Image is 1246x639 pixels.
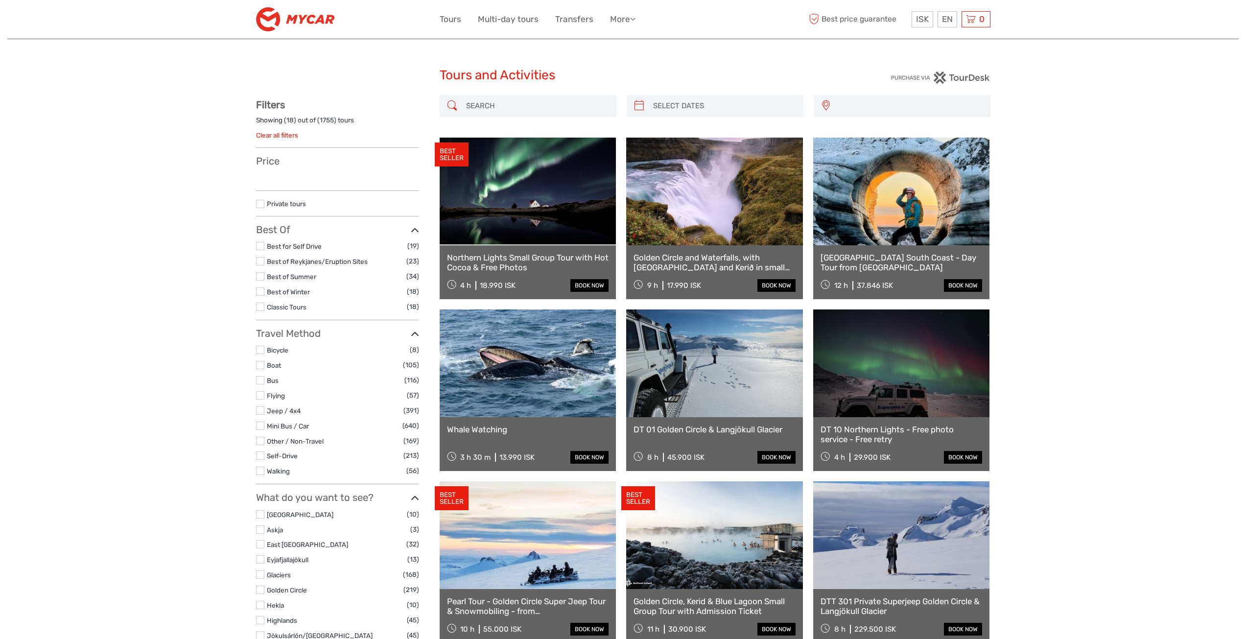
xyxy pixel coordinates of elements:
[499,453,535,462] div: 13.990 ISK
[267,571,291,579] a: Glaciers
[267,200,306,208] a: Private tours
[267,601,284,609] a: Hekla
[403,359,419,371] span: (105)
[267,467,290,475] a: Walking
[267,346,288,354] a: Bicycle
[267,556,308,564] a: Eyjafjallajökull
[403,584,419,595] span: (219)
[256,131,298,139] a: Clear all filters
[649,97,799,115] input: SELECT DATES
[320,116,334,125] label: 1755
[267,452,298,460] a: Self-Drive
[403,450,419,461] span: (213)
[854,625,896,634] div: 229.500 ISK
[478,12,539,26] a: Multi-day tours
[857,281,893,290] div: 37.846 ISK
[460,625,474,634] span: 10 h
[834,281,848,290] span: 12 h
[647,625,659,634] span: 11 h
[634,253,796,273] a: Golden Circle and Waterfalls, with [GEOGRAPHIC_DATA] and Kerið in small group
[570,279,609,292] a: book now
[267,616,297,624] a: Highlands
[634,425,796,434] a: DT 01 Golden Circle & Langjökull Glacier
[267,258,368,265] a: Best of Reykjanes/Eruption Sites
[757,623,796,636] a: book now
[807,11,909,27] span: Best price guarantee
[267,377,279,384] a: Bus
[403,405,419,416] span: (391)
[938,11,957,27] div: EN
[256,224,419,236] h3: Best Of
[404,375,419,386] span: (116)
[891,71,990,84] img: PurchaseViaTourDesk.png
[267,242,322,250] a: Best for Self Drive
[435,142,469,167] div: BEST SELLER
[256,328,419,339] h3: Travel Method
[610,12,635,26] a: More
[267,303,306,311] a: Classic Tours
[407,509,419,520] span: (10)
[821,425,983,445] a: DT 10 Northern Lights - Free photo service - Free retry
[821,253,983,273] a: [GEOGRAPHIC_DATA] South Coast - Day Tour from [GEOGRAPHIC_DATA]
[570,451,609,464] a: book now
[256,116,419,131] div: Showing ( ) out of ( ) tours
[407,615,419,626] span: (45)
[407,286,419,297] span: (18)
[757,451,796,464] a: book now
[634,596,796,616] a: Golden Circle, Kerid & Blue Lagoon Small Group Tour with Admission Ticket
[267,361,281,369] a: Boat
[440,68,807,83] h1: Tours and Activities
[944,279,982,292] a: book now
[407,554,419,565] span: (13)
[435,486,469,511] div: BEST SELLER
[978,14,986,24] span: 0
[407,301,419,312] span: (18)
[757,279,796,292] a: book now
[256,492,419,503] h3: What do you want to see?
[834,453,845,462] span: 4 h
[407,240,419,252] span: (19)
[406,256,419,267] span: (23)
[555,12,593,26] a: Transfers
[834,625,846,634] span: 8 h
[667,281,701,290] div: 17.990 ISK
[406,465,419,476] span: (56)
[647,281,658,290] span: 9 h
[406,539,419,550] span: (32)
[256,99,285,111] strong: Filters
[267,288,310,296] a: Best of Winter
[267,392,285,400] a: Flying
[480,281,516,290] div: 18.990 ISK
[406,271,419,282] span: (34)
[407,390,419,401] span: (57)
[407,599,419,611] span: (10)
[821,596,983,616] a: DTT 301 Private Superjeep Golden Circle & Langjökull Glacier
[916,14,929,24] span: ISK
[944,451,982,464] a: book now
[410,344,419,355] span: (8)
[267,526,283,534] a: Askja
[256,155,419,167] h3: Price
[447,253,609,273] a: Northern Lights Small Group Tour with Hot Cocoa & Free Photos
[667,453,705,462] div: 45.900 ISK
[403,435,419,447] span: (169)
[462,97,611,115] input: SEARCH
[410,524,419,535] span: (3)
[447,596,609,616] a: Pearl Tour - Golden Circle Super Jeep Tour & Snowmobiling - from [GEOGRAPHIC_DATA]
[267,586,307,594] a: Golden Circle
[267,407,301,415] a: Jeep / 4x4
[621,486,655,511] div: BEST SELLER
[483,625,521,634] div: 55.000 ISK
[267,422,309,430] a: Mini Bus / Car
[267,437,324,445] a: Other / Non-Travel
[267,511,333,519] a: [GEOGRAPHIC_DATA]
[460,453,491,462] span: 3 h 30 m
[460,281,471,290] span: 4 h
[402,420,419,431] span: (640)
[256,7,334,31] img: 3195-1797b0cd-02a8-4b19-8eb3-e1b3e2a469b3_logo_small.png
[854,453,891,462] div: 29.900 ISK
[944,623,982,636] a: book now
[267,273,316,281] a: Best of Summer
[286,116,294,125] label: 18
[267,541,348,548] a: East [GEOGRAPHIC_DATA]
